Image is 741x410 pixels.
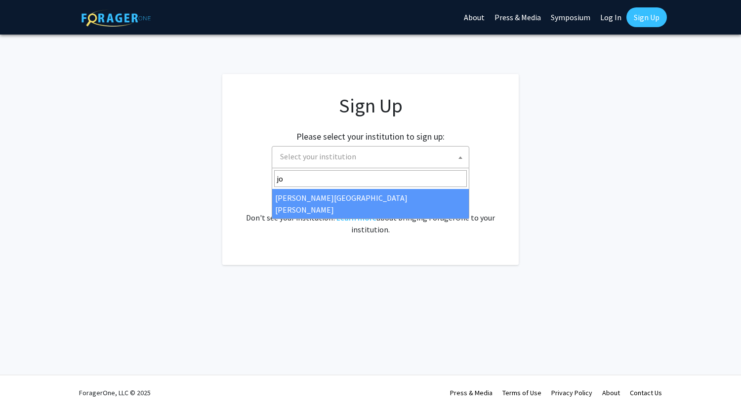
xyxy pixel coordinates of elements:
[274,170,467,187] input: Search
[602,388,620,397] a: About
[82,9,151,27] img: ForagerOne Logo
[242,94,499,117] h1: Sign Up
[450,388,493,397] a: Press & Media
[296,131,445,142] h2: Please select your institution to sign up:
[79,375,151,410] div: ForagerOne, LLC © 2025
[272,146,469,168] span: Select your institution
[699,366,734,403] iframe: Chat
[280,151,356,161] span: Select your institution
[630,388,662,397] a: Contact Us
[336,213,376,223] a: Learn more about bringing ForagerOne to your institution
[276,147,469,167] span: Select your institution
[242,188,499,235] div: Already have an account? . Don't see your institution? about bringing ForagerOne to your institut...
[272,189,469,219] li: [PERSON_NAME][GEOGRAPHIC_DATA][PERSON_NAME]
[551,388,592,397] a: Privacy Policy
[626,7,667,27] a: Sign Up
[502,388,541,397] a: Terms of Use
